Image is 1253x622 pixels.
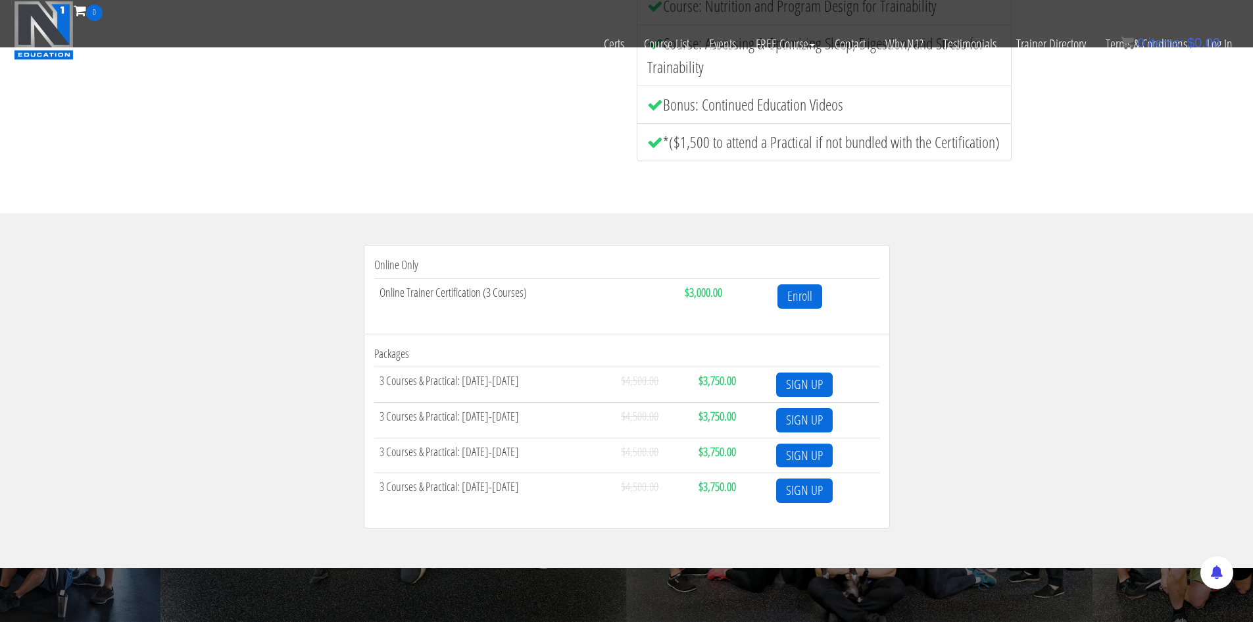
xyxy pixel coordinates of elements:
td: 3 Courses & Practical: [DATE]-[DATE] [374,438,616,473]
a: SIGN UP [776,373,833,397]
a: 0 [74,1,103,19]
strong: $3,750.00 [699,444,736,459]
a: Events [699,21,746,67]
td: $4,500.00 [616,473,693,508]
span: 0 [86,5,103,21]
a: Terms & Conditions [1096,21,1197,67]
td: $4,500.00 [616,438,693,473]
img: icon11.png [1121,36,1134,49]
strong: $3,750.00 [699,373,736,388]
td: Online Trainer Certification (3 Courses) [374,278,679,313]
a: Why N1? [875,21,933,67]
a: Course List [634,21,699,67]
a: SIGN UP [776,444,833,468]
a: FREE Course [746,21,825,67]
a: SIGN UP [776,479,833,503]
a: 0 items: $0.00 [1121,36,1220,50]
a: Trainer Directory [1006,21,1096,67]
strong: $3,000.00 [685,284,722,300]
a: Contact [825,21,875,67]
span: 0 [1137,36,1144,50]
strong: $3,750.00 [699,479,736,494]
span: items: [1148,36,1183,50]
img: n1-education [14,1,74,60]
h4: Online Only [374,259,879,272]
h4: Packages [374,348,879,361]
a: Testimonials [933,21,1006,67]
td: 3 Courses & Practical: [DATE]-[DATE] [374,403,616,438]
li: *($1,500 to attend a Practical if not bundled with the Certification) [637,123,1012,161]
strong: $3,750.00 [699,408,736,424]
td: 3 Courses & Practical: [DATE]-[DATE] [374,367,616,403]
td: 3 Courses & Practical: [DATE]-[DATE] [374,473,616,508]
a: Enroll [777,284,822,309]
bdi: 0.00 [1187,36,1220,50]
td: $4,500.00 [616,403,693,438]
a: Certs [594,21,634,67]
a: Log In [1197,21,1242,67]
li: Bonus: Continued Education Videos [637,86,1012,124]
td: $4,500.00 [616,367,693,403]
span: $ [1187,36,1194,50]
a: SIGN UP [776,408,833,432]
